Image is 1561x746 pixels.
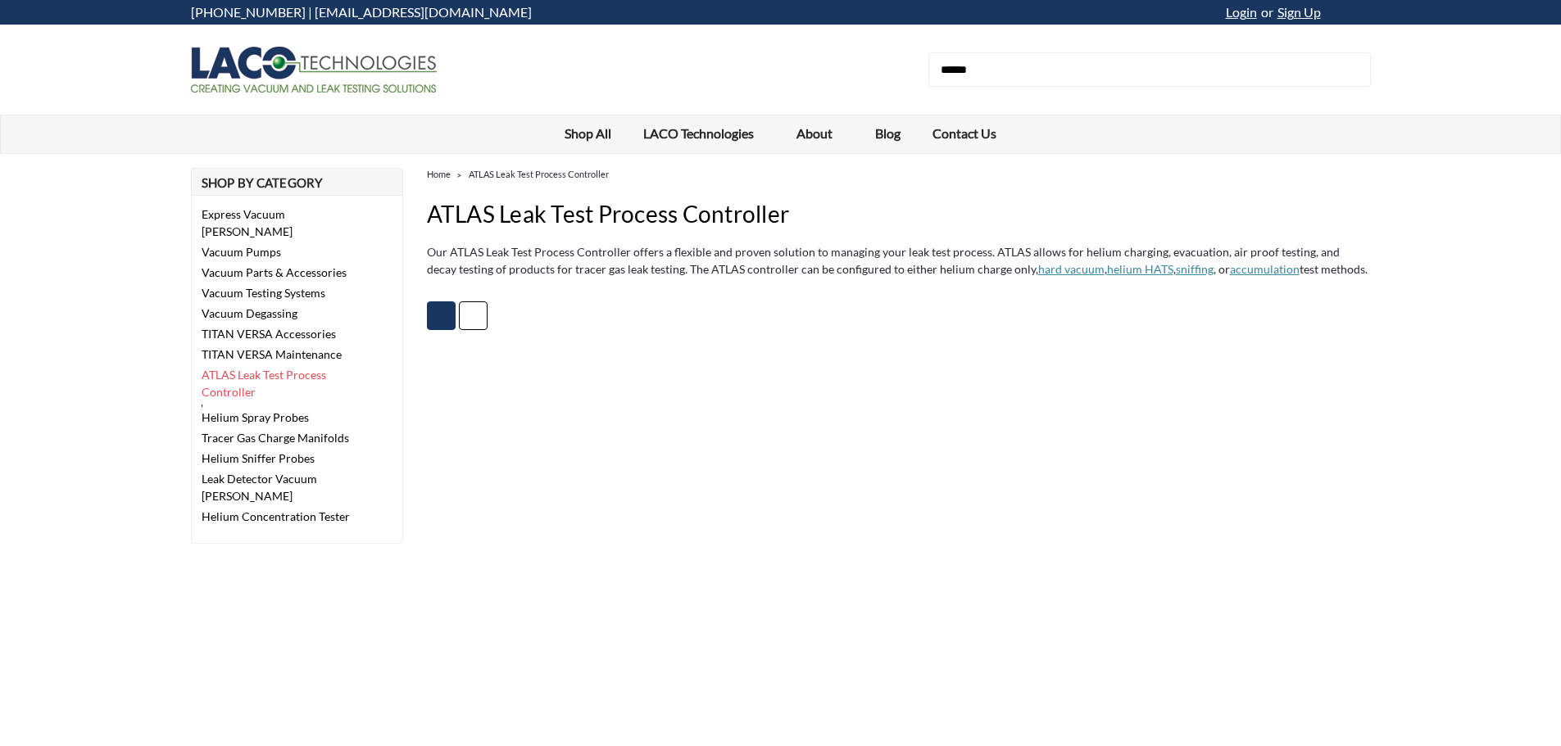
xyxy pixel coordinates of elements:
a: Leak Detector Vacuum [PERSON_NAME] [192,468,371,506]
a: helium HATS [1107,262,1173,276]
a: Helium Concentration Tester [192,506,371,527]
a: Toggle Grid View [427,301,456,330]
a: Blog [860,115,917,151]
a: Helium Sniffer Probes [192,448,371,468]
a: LACO Technologies [628,115,781,153]
a: Shop All [549,115,628,151]
a: cart-preview-dropdown [1329,1,1371,25]
a: Vacuum Parts & Accessories [192,262,371,283]
a: hard vacuum [1038,262,1105,276]
a: TITAN VERSA Maintenance [192,344,371,364]
a: ATLAS Leak Test Process Controller [192,364,371,402]
a: Helium Spray Probes [192,407,371,427]
h2: Shop By Category [191,168,403,196]
a: Vacuum Pumps [192,242,371,262]
a: TITAN VERSA Accessories [192,323,371,344]
a: Toggle List View [459,301,488,330]
a: Tracer Gas Charge Manifolds [192,427,371,448]
a: accumulation [1230,262,1300,276]
a: sniffing [1176,262,1214,276]
img: LACO Technologies [191,47,437,93]
a: Home [427,169,451,179]
a: Vacuum Degassing [192,303,371,323]
p: Our ATLAS Leak Test Process Controller offers a flexible and proven solution to managing your lea... [427,243,1371,278]
a: Vacuum Testing Systems [192,283,371,303]
span: or [1257,4,1273,20]
a: About [781,115,860,153]
h1: ATLAS Leak Test Process Controller [427,197,1371,231]
a: ATLAS Accessories and Spare Parts [202,405,381,440]
a: Contact Us [917,115,1013,151]
a: Express Vacuum [PERSON_NAME] [192,204,371,242]
a: ATLAS Leak Test Process Controller [469,169,609,179]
